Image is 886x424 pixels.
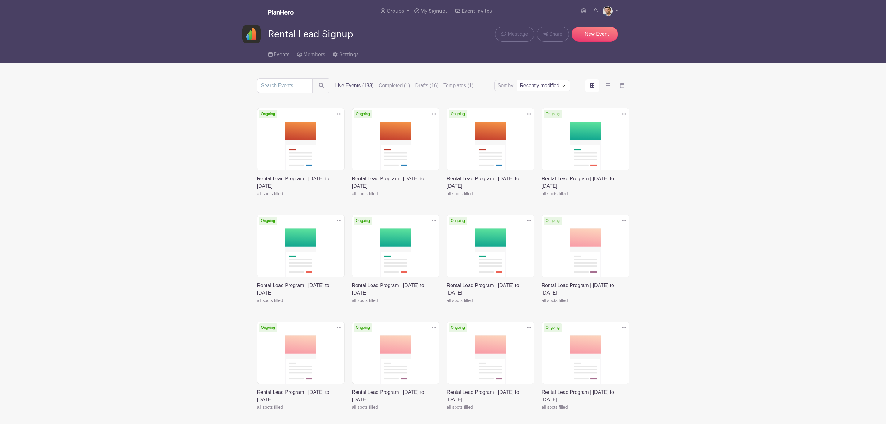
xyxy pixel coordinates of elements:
span: Groups [387,9,404,14]
img: Screen%20Shot%202023-02-21%20at%2010.54.51%20AM.png [603,6,613,16]
a: Members [297,43,325,63]
span: Events [274,52,290,57]
span: Members [303,52,325,57]
img: logo_white-6c42ec7e38ccf1d336a20a19083b03d10ae64f83f12c07503d8b9e83406b4c7d.svg [268,10,294,15]
span: Event Invites [462,9,492,14]
label: Completed (1) [379,82,410,89]
a: Share [537,27,569,42]
a: Events [268,43,290,63]
span: Message [508,30,528,38]
label: Drafts (16) [415,82,439,89]
span: Rental Lead Signup [268,29,353,39]
label: Live Events (133) [335,82,374,89]
span: Settings [339,52,359,57]
span: My Signups [421,9,448,14]
a: Settings [333,43,358,63]
label: Templates (1) [443,82,474,89]
img: fulton-grace-logo.jpeg [242,25,261,43]
div: filters [335,82,474,89]
label: Sort by [498,82,515,89]
span: Share [549,30,563,38]
a: Message [495,27,534,42]
input: Search Events... [257,78,313,93]
div: order and view [585,79,629,92]
a: + New Event [572,27,618,42]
